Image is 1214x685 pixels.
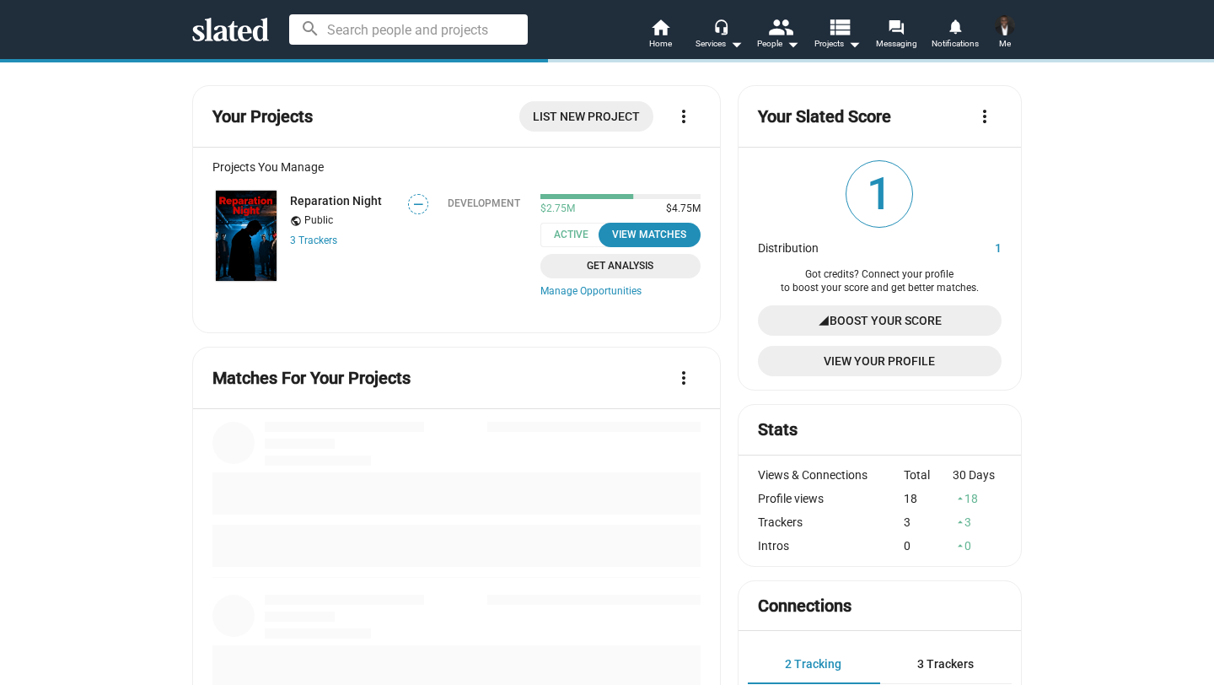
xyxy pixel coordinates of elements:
[904,492,953,505] div: 18
[758,237,938,255] dt: Distribution
[289,14,528,45] input: Search people and projects
[985,12,1025,56] button: Adekunle SijuadeMe
[690,17,749,54] button: Services
[904,515,953,529] div: 3
[659,202,701,216] span: $4.75M
[757,34,799,54] div: People
[674,106,694,127] mat-icon: more_vert
[830,305,942,336] span: Boost Your Score
[216,191,277,281] img: Reparation Night
[999,34,1011,54] span: Me
[926,17,985,54] a: Notifications
[888,19,904,35] mat-icon: forum
[758,595,851,618] mat-card-title: Connections
[609,226,690,244] div: View Matches
[533,101,640,132] span: List New Project
[995,15,1015,35] img: Adekunle Sijuade
[932,34,979,54] span: Notifications
[758,305,1002,336] a: Boost Your Score
[876,34,917,54] span: Messaging
[814,34,861,54] span: Projects
[212,105,313,128] mat-card-title: Your Projects
[758,268,1002,295] div: Got credits? Connect your profile to boost your score and get better matches.
[758,418,798,441] mat-card-title: Stats
[304,214,333,228] span: Public
[904,539,953,553] div: 0
[954,540,966,552] mat-icon: arrow_drop_up
[844,34,864,54] mat-icon: arrow_drop_down
[782,34,803,54] mat-icon: arrow_drop_down
[818,305,830,336] mat-icon: signal_cellular_4_bar
[758,346,1002,376] a: View Your Profile
[631,17,690,54] a: Home
[867,17,926,54] a: Messaging
[947,18,963,34] mat-icon: notifications
[758,515,905,529] div: Trackers
[953,468,1002,482] div: 30 Days
[771,346,988,376] span: View Your Profile
[551,257,690,275] span: Get Analysis
[540,223,612,247] span: Active
[953,492,1002,505] div: 18
[519,101,653,132] a: List New Project
[917,657,974,671] span: 3 Trackers
[696,34,743,54] div: Services
[846,161,912,227] span: 1
[758,468,905,482] div: Views & Connections
[758,539,905,553] div: Intros
[409,197,427,213] span: —
[768,14,792,39] mat-icon: people
[827,14,851,39] mat-icon: view_list
[599,223,701,247] button: View Matches
[953,515,1002,529] div: 3
[749,17,808,54] button: People
[726,34,746,54] mat-icon: arrow_drop_down
[975,106,995,127] mat-icon: more_vert
[332,235,337,246] span: s
[212,187,280,284] a: Reparation Night
[674,368,694,388] mat-icon: more_vert
[290,235,337,246] a: 3 Trackers
[649,34,672,54] span: Home
[540,254,701,278] a: Get Analysis
[758,492,905,505] div: Profile views
[540,285,701,299] a: Manage Opportunities
[758,105,891,128] mat-card-title: Your Slated Score
[954,516,966,528] mat-icon: arrow_drop_up
[212,160,701,174] div: Projects You Manage
[713,19,728,34] mat-icon: headset_mic
[938,237,1002,255] dd: 1
[953,539,1002,553] div: 0
[808,17,867,54] button: Projects
[448,197,520,209] div: Development
[785,657,841,671] span: 2 Tracking
[904,468,953,482] div: Total
[290,194,382,208] a: Reparation Night
[212,367,411,390] mat-card-title: Matches For Your Projects
[650,17,670,37] mat-icon: home
[540,202,575,216] span: $2.75M
[954,493,966,504] mat-icon: arrow_drop_up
